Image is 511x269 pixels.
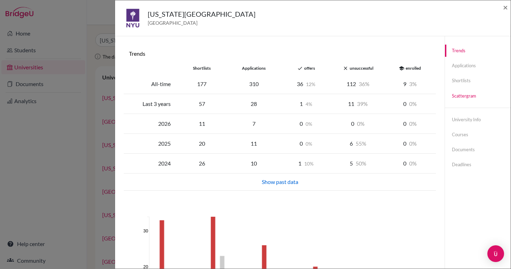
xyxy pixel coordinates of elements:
div: 10 [228,159,280,168]
div: 1 [280,100,332,108]
div: Open Intercom Messenger [487,245,504,262]
div: 0 [280,120,332,128]
div: 2024 [124,159,176,168]
div: 6 [332,139,384,148]
div: 2025 [124,139,176,148]
div: 11 [332,100,384,108]
span: × [503,2,508,12]
span: [GEOGRAPHIC_DATA] [148,19,255,26]
span: offers [304,66,315,71]
div: 2026 [124,120,176,128]
a: Applications [445,60,511,72]
span: 0 [409,120,417,127]
span: 0 [357,120,365,127]
div: 0 [332,120,384,128]
div: 310 [228,80,280,88]
div: 36 [280,80,332,88]
span: 36 [359,80,370,87]
span: 39 [357,100,368,107]
span: 4 [306,101,312,107]
div: 11 [228,139,280,148]
a: Trends [445,45,511,57]
div: shortlists [176,65,228,71]
div: 9 [384,80,436,88]
div: 0 [384,139,436,148]
span: 55 [356,140,366,147]
h6: Trends [129,50,431,57]
div: Show past data [128,178,432,186]
span: 0 [409,160,417,167]
span: 0 [306,121,312,127]
a: Shortlists [445,75,511,87]
span: 50 [356,160,366,167]
div: 0 [384,100,436,108]
div: 26 [176,159,228,168]
div: 112 [332,80,384,88]
h5: [US_STATE][GEOGRAPHIC_DATA] [148,9,255,19]
div: 1 [280,159,332,168]
div: 28 [228,100,280,108]
div: 57 [176,100,228,108]
span: 0 [306,141,312,147]
button: Close [503,3,508,11]
a: Deadlines [445,159,511,171]
div: Last 3 years [124,100,176,108]
span: enrolled [406,66,421,71]
img: us_nyu_mu3e0q99.jpeg [123,9,142,28]
span: unsuccessful [350,66,373,71]
div: All-time [124,80,176,88]
div: applications [228,65,280,71]
span: 3 [409,80,417,87]
span: 0 [409,140,417,147]
div: 0 [280,139,332,148]
div: 11 [176,120,228,128]
div: 7 [228,120,280,128]
a: University info [445,114,511,126]
div: 177 [176,80,228,88]
div: 0 [384,159,436,168]
span: 0 [409,100,417,107]
i: school [399,66,404,71]
i: done [297,66,303,71]
a: Scattergram [445,90,511,102]
i: close [343,66,348,71]
a: Documents [445,144,511,156]
span: 12 [306,81,315,87]
div: 5 [332,159,384,168]
div: 0 [384,120,436,128]
text: 30 [143,229,148,233]
span: 10 [304,161,314,167]
div: 20 [176,139,228,148]
a: Courses [445,129,511,141]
